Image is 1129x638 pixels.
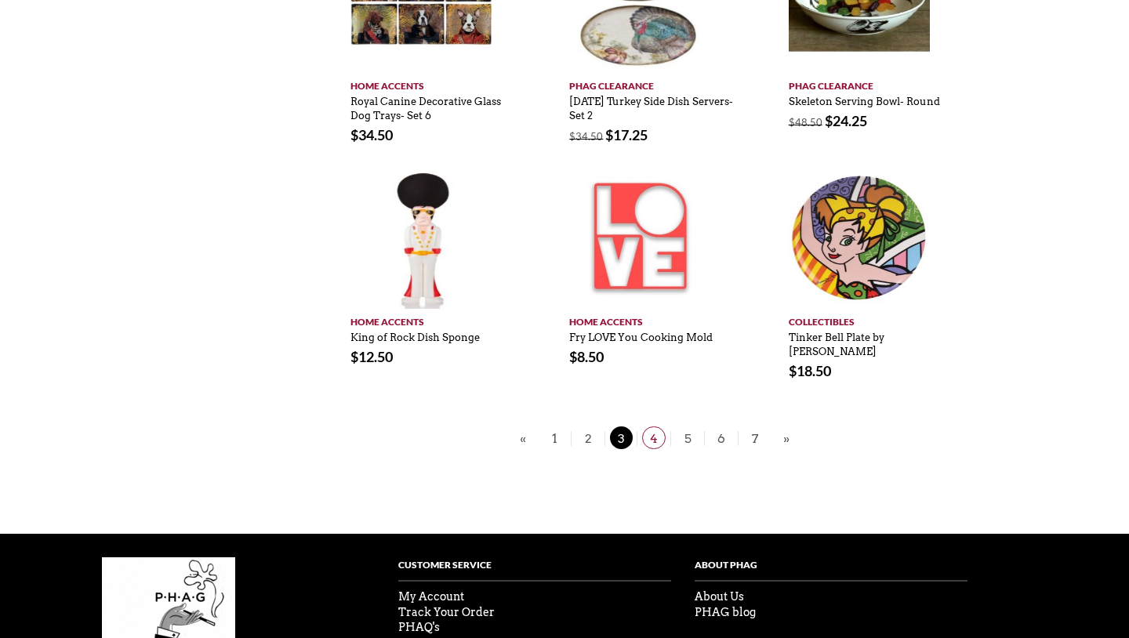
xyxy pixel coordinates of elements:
bdi: 34.50 [569,130,603,143]
bdi: 18.50 [789,362,831,379]
bdi: 48.50 [789,116,822,129]
span: $ [789,116,795,129]
bdi: 34.50 [350,126,393,143]
a: Skeleton Serving Bowl- Round [789,88,940,108]
span: $ [825,112,833,129]
span: 4 [642,426,666,449]
span: $ [569,348,577,365]
a: [DATE] Turkey Side Dish Servers- Set 2 [569,88,733,122]
a: Home Accents [350,73,521,93]
a: 6 [704,431,738,446]
a: Collectibles [789,309,959,329]
a: PHAQ's [398,621,440,633]
a: Tinker Bell Plate by [PERSON_NAME] [789,324,884,358]
bdi: 24.25 [825,112,867,129]
a: 5 [670,431,704,446]
a: PHAG blog [695,606,756,618]
span: 6 [710,426,733,449]
span: 1 [543,426,566,449]
bdi: 12.50 [350,348,393,365]
a: My Account [398,590,464,603]
a: 2 [571,431,604,446]
span: $ [605,126,613,143]
a: Home Accents [569,309,739,329]
span: 2 [576,426,600,449]
span: $ [350,126,358,143]
span: $ [350,348,358,365]
bdi: 8.50 [569,348,604,365]
a: PHAG Clearance [789,73,959,93]
a: Home Accents [350,309,521,329]
span: $ [569,130,575,143]
bdi: 17.25 [605,126,648,143]
h4: About PHag [695,557,967,582]
span: $ [789,362,797,379]
span: 5 [676,426,699,449]
a: 1 [538,431,571,446]
h4: Customer Service [398,557,671,582]
a: « [516,429,530,448]
span: 3 [610,426,633,449]
a: » [779,429,793,448]
a: Fry LOVE You Cooking Mold [569,324,713,344]
a: 7 [738,431,771,446]
a: About Us [695,590,744,603]
a: PHAG Clearance [569,73,739,93]
a: 4 [637,431,670,446]
a: Royal Canine Decorative Glass Dog Trays- Set 6 [350,88,501,122]
a: King of Rock Dish Sponge [350,324,480,344]
span: 7 [743,426,767,449]
a: Track Your Order [398,606,495,618]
